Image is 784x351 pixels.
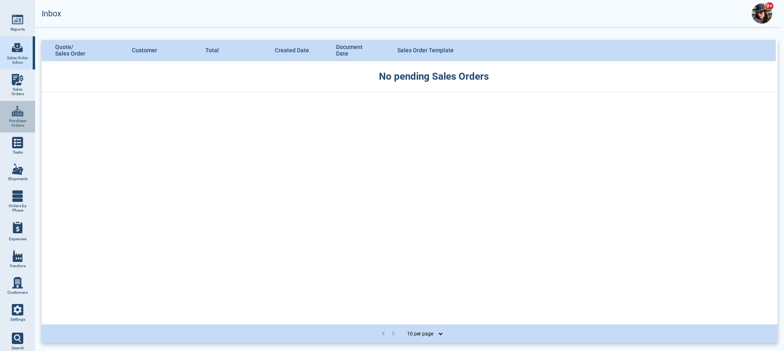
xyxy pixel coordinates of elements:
[10,317,25,322] span: Settings
[379,329,398,339] nav: pagination navigation
[12,163,23,175] img: menu_icon
[7,56,29,65] span: Sales Order Inbox
[7,290,28,295] span: Customers
[11,346,24,351] span: Search
[12,190,23,202] img: menu_icon
[12,14,23,25] img: menu_icon
[8,177,28,181] span: Shipments
[7,203,29,213] span: Orders by Phase
[12,304,23,315] img: menu_icon
[12,105,23,117] img: menu_icon
[7,118,29,128] span: Purchase Orders
[12,277,23,288] img: menu_icon
[205,47,219,54] span: Total
[11,27,25,32] span: Reports
[275,47,309,54] span: Created Date
[132,47,157,54] span: Customer
[12,137,23,148] img: menu_icon
[13,150,23,155] span: Tasks
[10,264,26,268] span: Vendors
[336,44,376,57] span: Document Date
[42,9,61,18] h2: Inbox
[9,237,27,241] span: Expenses
[55,44,85,57] span: Quote/ Sales Order
[397,47,454,54] span: Sales Order Template
[765,2,774,10] span: 9+
[12,250,23,262] img: menu_icon
[752,3,772,24] img: Avatar
[7,87,29,96] span: Sales Orders
[12,74,23,85] img: menu_icon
